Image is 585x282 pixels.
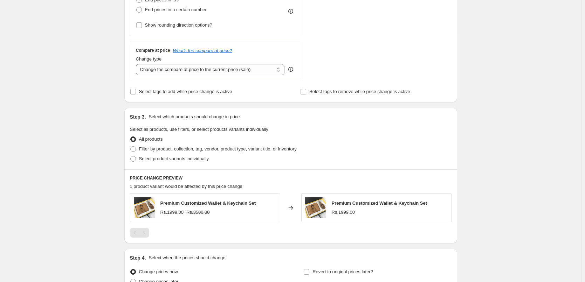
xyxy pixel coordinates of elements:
span: Select tags to add while price change is active [139,89,232,94]
span: All products [139,136,163,142]
span: End prices in a certain number [145,7,207,12]
strike: Rs.3500.00 [186,209,210,216]
span: Select all products, use filters, or select products variants individually [130,127,268,132]
nav: Pagination [130,228,149,238]
p: Select which products should change in price [149,113,240,120]
span: Filter by product, collection, tag, vendor, product type, variant title, or inventory [139,146,297,151]
span: Premium Customized Wallet & Keychain Set [160,200,256,206]
div: help [287,66,294,73]
h6: PRICE CHANGE PREVIEW [130,175,452,181]
span: Change type [136,56,162,62]
h2: Step 3. [130,113,146,120]
div: Rs.1999.00 [160,209,184,216]
span: Show rounding direction options? [145,22,212,28]
span: Select tags to remove while price change is active [309,89,410,94]
h2: Step 4. [130,254,146,261]
p: Select when the prices should change [149,254,225,261]
span: Revert to original prices later? [312,269,373,274]
img: Untitleddesign_1_80x.webp [134,197,155,218]
span: Select product variants individually [139,156,209,161]
img: Untitleddesign_1_80x.webp [305,197,326,218]
span: 1 product variant would be affected by this price change: [130,184,244,189]
h3: Compare at price [136,48,170,53]
span: Change prices now [139,269,178,274]
div: Rs.1999.00 [332,209,355,216]
button: What's the compare at price? [173,48,232,53]
span: Premium Customized Wallet & Keychain Set [332,200,427,206]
